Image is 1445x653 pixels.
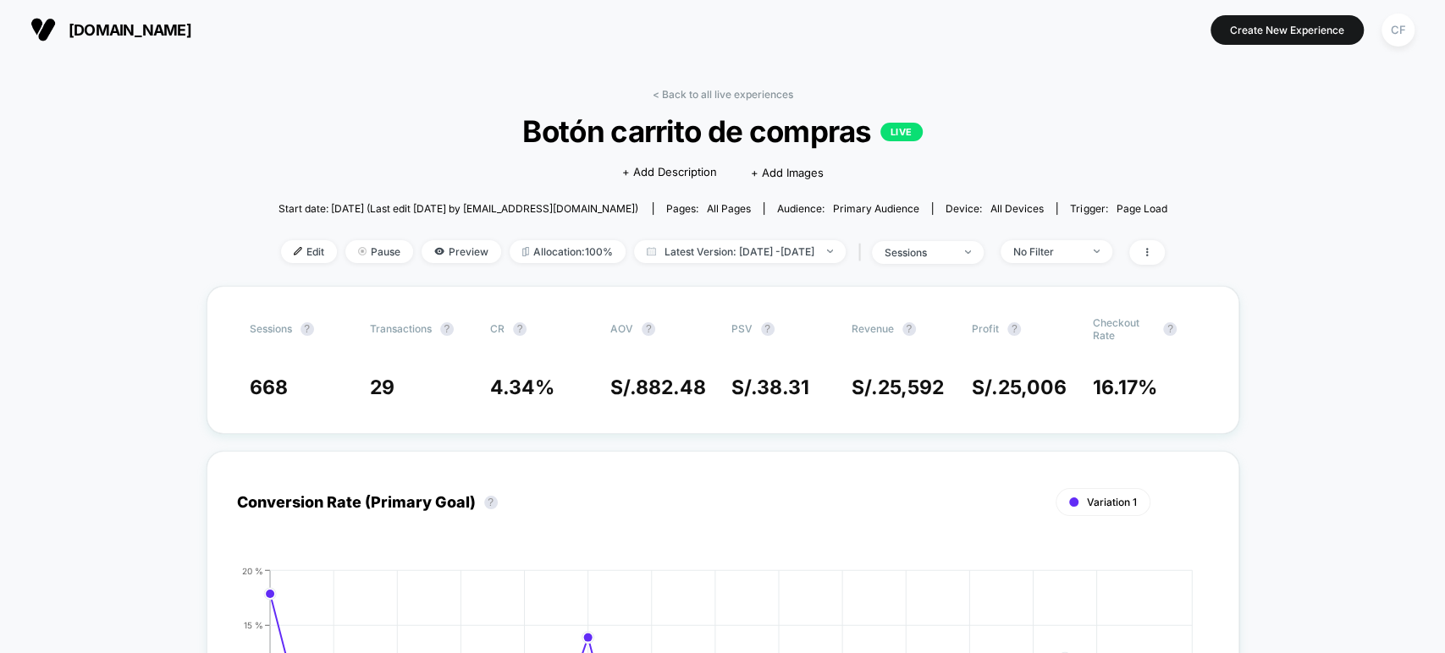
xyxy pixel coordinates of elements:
[1087,496,1137,508] span: Variation 1
[880,123,923,141] p: LIVE
[345,240,413,263] span: Pause
[1013,245,1081,258] div: No Filter
[1070,202,1166,215] div: Trigger:
[440,322,454,336] button: ?
[1092,316,1155,342] span: Checkout Rate
[1094,250,1100,253] img: end
[634,240,846,263] span: Latest Version: [DATE] - [DATE]
[301,322,314,336] button: ?
[281,240,337,263] span: Edit
[707,202,751,215] span: all pages
[522,247,529,256] img: rebalance
[885,246,952,259] div: sessions
[642,322,655,336] button: ?
[1007,322,1021,336] button: ?
[902,322,916,336] button: ?
[990,202,1044,215] span: all devices
[510,240,626,263] span: Allocation: 100%
[30,17,56,42] img: Visually logo
[878,376,944,399] span: 25,592
[1382,14,1415,47] div: CF
[279,202,638,215] span: Start date: [DATE] (Last edit [DATE] by [EMAIL_ADDRESS][DOMAIN_NAME])
[610,322,633,335] span: AOV
[1116,202,1166,215] span: Page Load
[250,376,288,399] span: 668
[972,322,999,335] span: Profit
[1163,322,1177,336] button: ?
[932,202,1056,215] span: Device:
[666,202,751,215] div: Pages:
[852,376,944,399] span: S/.
[777,202,919,215] div: Audience:
[972,376,1067,399] span: S/.
[757,376,809,399] span: 38.31
[422,240,501,263] span: Preview
[484,496,498,509] button: ?
[244,619,263,629] tspan: 15 %
[622,164,717,181] span: + Add Description
[965,250,971,254] img: end
[370,376,394,399] span: 29
[751,166,824,179] span: + Add Images
[854,240,872,265] span: |
[1376,13,1420,47] button: CF
[833,202,919,215] span: Primary Audience
[1092,376,1156,399] span: 16.17 %
[998,376,1067,399] span: 25,006
[490,376,554,399] span: 4.34 %
[513,322,527,336] button: ?
[490,322,505,335] span: CR
[653,88,793,101] a: < Back to all live experiences
[25,16,196,43] button: [DOMAIN_NAME]
[852,322,894,335] span: Revenue
[1211,15,1364,45] button: Create New Experience
[731,376,809,399] span: S/.
[636,376,706,399] span: 882.48
[294,247,302,255] img: edit
[242,565,263,575] tspan: 20 %
[827,250,833,253] img: end
[370,322,432,335] span: Transactions
[358,247,367,255] img: end
[323,113,1122,149] span: Botón carrito de compras
[610,376,706,399] span: S/.
[731,322,753,335] span: PSV
[647,247,656,255] img: calendar
[69,21,191,39] span: [DOMAIN_NAME]
[761,322,775,336] button: ?
[250,322,292,335] span: Sessions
